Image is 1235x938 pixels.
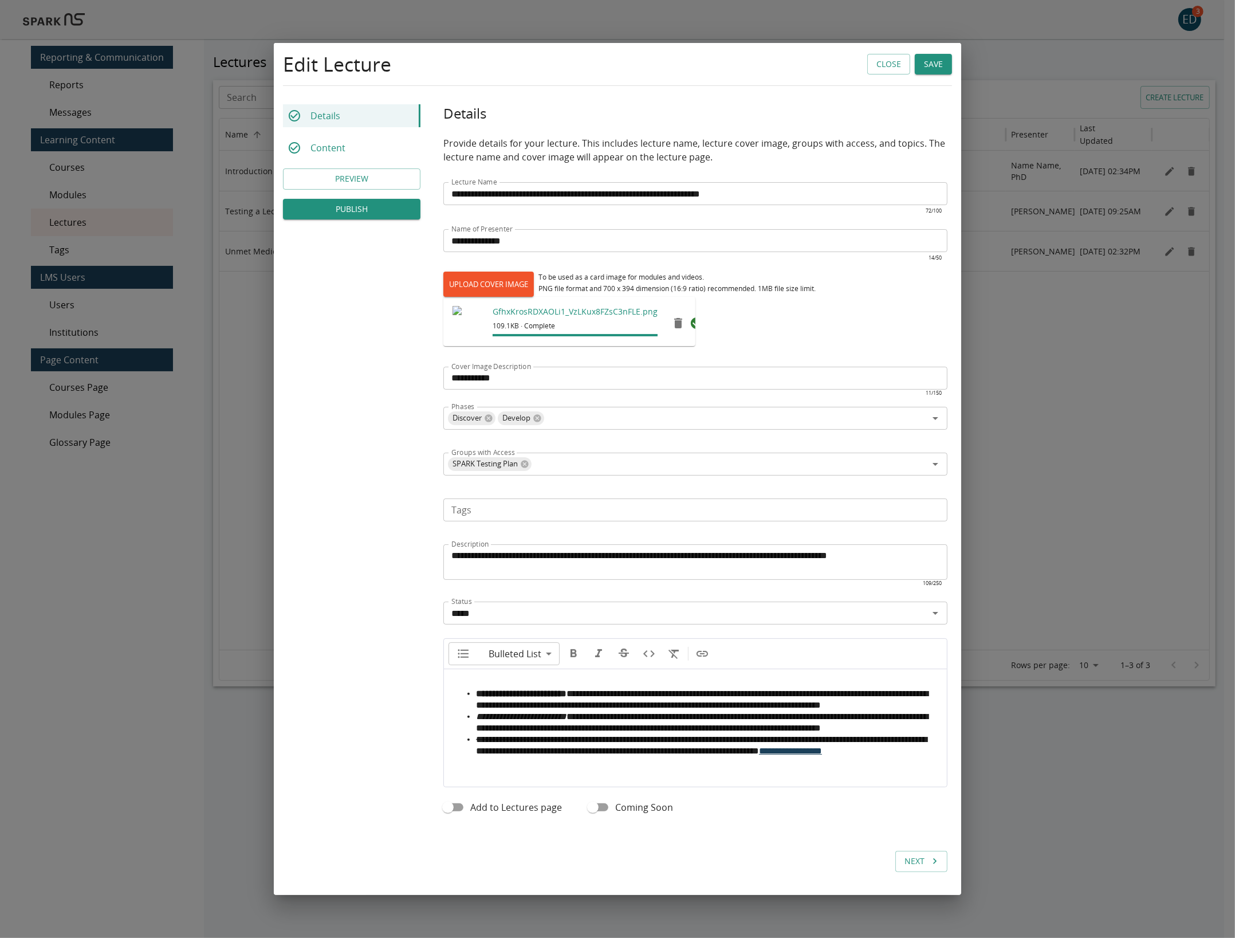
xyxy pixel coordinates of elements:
[538,272,816,295] div: To be used as a card image for modules and videos. PNG file format and 700 x 394 dimension (16:9 ...
[638,642,660,665] button: Insert code
[451,177,497,187] label: Lecture Name
[451,539,489,549] label: Description
[927,605,943,621] button: Open
[451,402,475,411] label: Phases
[283,199,420,220] button: PUBLISH
[451,448,515,457] label: Groups with Access
[927,410,943,426] button: Open
[283,104,420,159] div: Lecture Builder Tabs
[667,312,690,335] button: remove
[310,141,345,155] p: Content
[895,851,947,872] button: Next
[283,52,391,76] h4: Edit Lecture
[448,411,486,425] span: Discover
[612,642,635,665] button: Format strikethrough
[615,800,673,814] span: Coming Soon
[587,642,610,665] button: Format italics
[448,411,495,425] div: Discover
[493,334,658,336] span: File upload progress
[493,320,658,332] span: 109.1KB · Complete
[453,306,487,340] img: https://sparklms-mediaproductionbucket-ttjvcbkz8ul7.s3.amazonaws.com/mimg/02a651113c134b5d81cb3b1...
[443,272,534,297] label: UPLOAD COVER IMAGE
[663,642,686,665] button: Clear formatting
[283,168,420,190] button: Preview
[867,54,910,75] button: Close
[489,647,541,661] span: Bulleted List
[915,54,952,75] button: Save
[498,411,544,425] div: Develop
[562,642,585,665] button: Format bold
[310,109,340,123] p: Details
[448,457,532,471] div: SPARK Testing Plan
[449,642,560,665] div: Formatting Options
[443,132,947,168] p: Provide details for your lecture. This includes lecture name, lecture cover image, groups with ac...
[443,104,947,123] h5: Details
[448,457,522,470] span: SPARK Testing Plan
[451,596,472,606] label: Status
[498,411,535,425] span: Develop
[927,456,943,472] button: Open
[493,306,658,317] p: GfhxKrosRDXAOLi1_VzLKux8FZsC3nFLE.png
[470,800,562,814] span: Add to Lectures page
[451,224,513,234] label: Name of Presenter
[691,642,714,665] button: Insert link
[451,362,532,371] label: Cover Image Description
